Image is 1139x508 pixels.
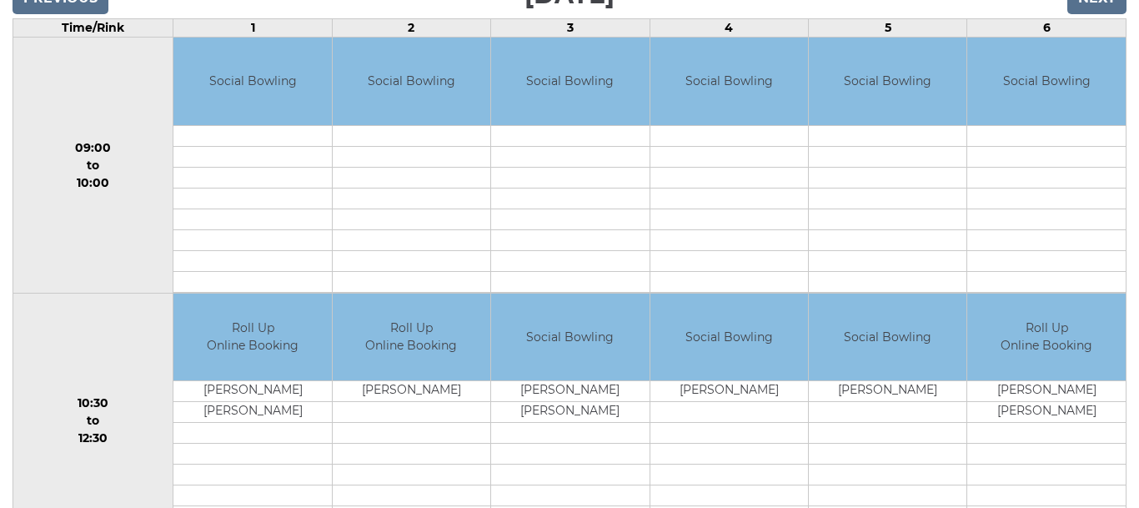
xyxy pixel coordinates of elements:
td: 1 [173,19,332,38]
td: Social Bowling [173,38,331,125]
td: [PERSON_NAME] [967,381,1126,402]
td: 09:00 to 10:00 [13,38,173,294]
td: Roll Up Online Booking [967,294,1126,381]
td: Social Bowling [650,294,808,381]
td: [PERSON_NAME] [333,381,490,402]
td: [PERSON_NAME] [491,402,649,423]
td: [PERSON_NAME] [650,381,808,402]
td: [PERSON_NAME] [809,381,966,402]
td: Social Bowling [491,294,649,381]
td: 3 [491,19,650,38]
td: Social Bowling [967,38,1126,125]
td: Social Bowling [491,38,649,125]
td: 6 [967,19,1126,38]
td: Social Bowling [333,38,490,125]
td: [PERSON_NAME] [173,381,331,402]
td: 2 [332,19,490,38]
td: Social Bowling [809,38,966,125]
td: Time/Rink [13,19,173,38]
td: 4 [650,19,808,38]
td: Roll Up Online Booking [333,294,490,381]
td: Roll Up Online Booking [173,294,331,381]
td: 5 [809,19,967,38]
td: [PERSON_NAME] [967,402,1126,423]
td: Social Bowling [650,38,808,125]
td: [PERSON_NAME] [491,381,649,402]
td: [PERSON_NAME] [173,402,331,423]
td: Social Bowling [809,294,966,381]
